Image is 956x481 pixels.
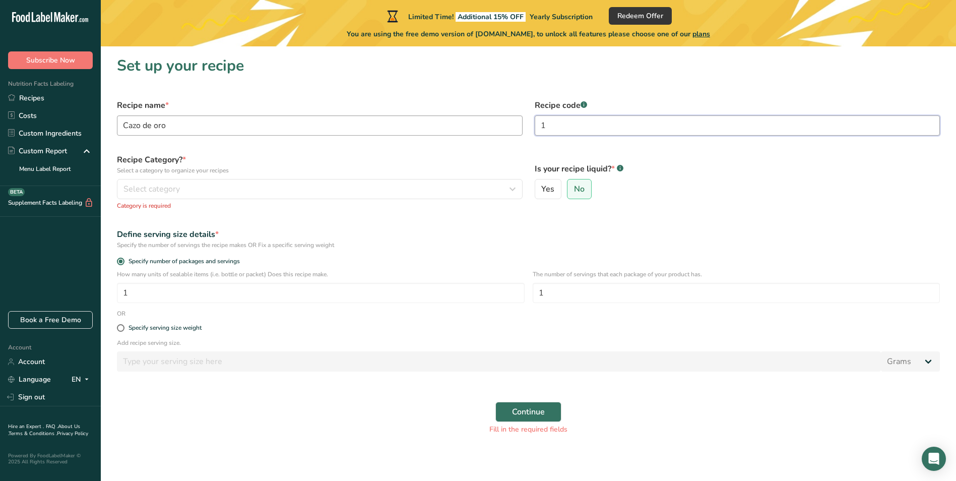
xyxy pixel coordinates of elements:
div: Specify serving size weight [129,324,202,332]
span: plans [692,29,710,39]
p: How many units of sealable items (i.e. bottle or packet) Does this recipe make. [117,270,525,279]
p: Category is required [117,201,523,210]
span: No [574,184,585,194]
label: Recipe Category? [117,154,523,175]
span: Additional 15% OFF [456,12,526,22]
h1: Set up your recipe [117,54,940,77]
input: Type your recipe name here [117,115,523,136]
span: Specify number of packages and servings [124,258,240,265]
button: Continue [495,402,561,422]
input: Type your serving size here [117,351,881,372]
span: Select category [123,183,180,195]
a: Hire an Expert . [8,423,44,430]
label: Recipe code [535,99,940,111]
label: Recipe name [117,99,523,111]
button: Select category [117,179,523,199]
div: Specify the number of servings the recipe makes OR Fix a specific serving weight [117,240,940,250]
div: Powered By FoodLabelMaker © 2025 All Rights Reserved [8,453,93,465]
p: The number of servings that each package of your product has. [533,270,940,279]
div: EN [72,374,93,386]
a: Terms & Conditions . [9,430,57,437]
span: Redeem Offer [617,11,663,21]
p: Add recipe serving size. [117,338,940,347]
a: Language [8,371,51,388]
span: Yearly Subscription [530,12,593,22]
a: Privacy Policy [57,430,88,437]
a: Book a Free Demo [8,311,93,329]
span: You are using the free demo version of [DOMAIN_NAME], to unlock all features please choose one of... [347,29,710,39]
span: Continue [512,406,545,418]
div: Fill in the required fields [117,424,940,435]
p: Select a category to organize your recipes [117,166,523,175]
div: BETA [8,188,25,196]
button: Redeem Offer [609,7,672,25]
a: About Us . [8,423,80,437]
button: Subscribe Now [8,51,93,69]
span: Yes [541,184,554,194]
input: Type your recipe code here [535,115,940,136]
div: Define serving size details [117,228,940,240]
a: FAQ . [46,423,58,430]
div: Custom Report [8,146,67,156]
label: Is your recipe liquid? [535,163,940,175]
div: Open Intercom Messenger [922,447,946,471]
div: OR [111,309,132,318]
div: Limited Time! [385,10,593,22]
span: Subscribe Now [26,55,75,66]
